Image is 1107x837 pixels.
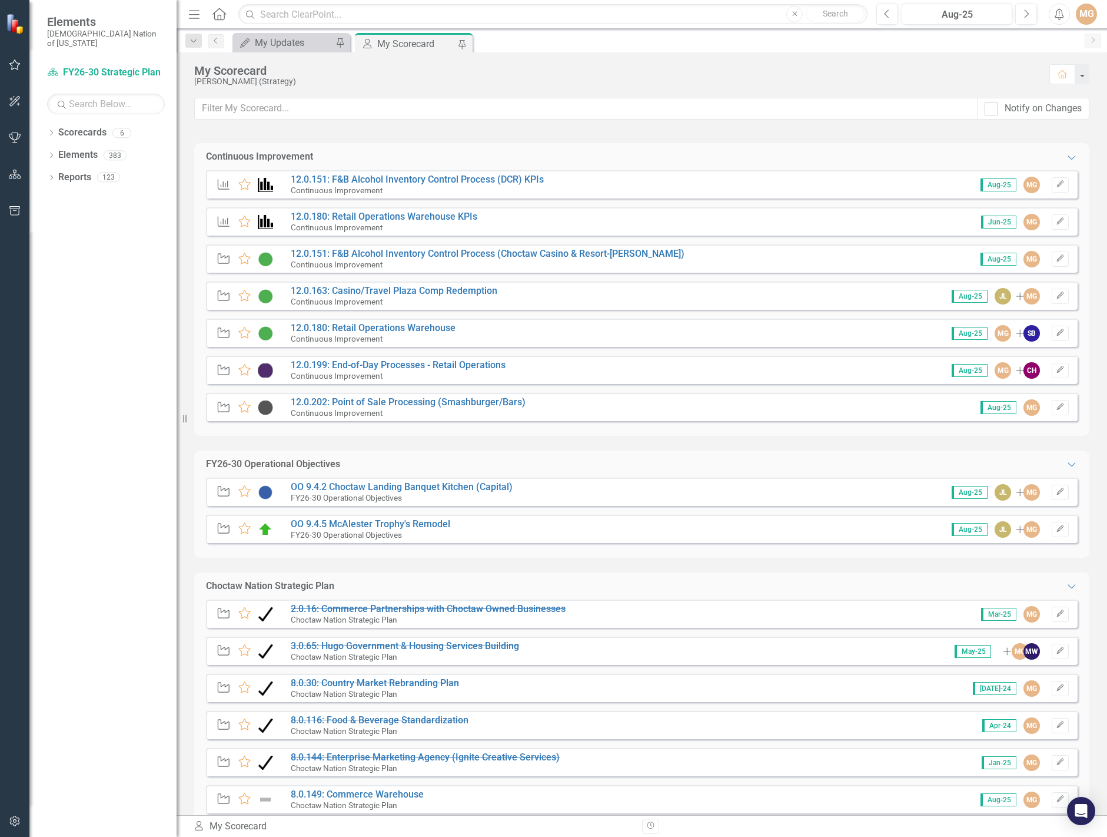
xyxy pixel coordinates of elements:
div: Notify on Changes [1005,102,1082,115]
div: MG [1012,643,1028,660]
small: FY26-30 Operational Objectives [291,493,402,502]
img: Not Started [258,485,273,499]
a: Reports [58,171,91,184]
a: 2.0.16: Commerce Partnerships with Choctaw Owned Businesses [291,603,566,614]
small: Choctaw Nation Strategic Plan [291,615,397,624]
div: MG [995,325,1011,342]
button: MG [1076,4,1097,25]
div: MG [1023,755,1040,771]
span: Elements [47,15,165,29]
img: CI Upcoming [258,401,273,415]
span: Apr-24 [982,719,1016,732]
span: Aug-25 [952,290,988,303]
small: Continuous Improvement [291,371,383,381]
a: 12.0.202: Point of Sale Processing (Smashburger/Bars) [291,396,526,408]
small: Continuous Improvement [291,186,383,195]
img: Completed [258,681,273,696]
a: OO 9.4.2 Choctaw Landing Banquet Kitchen (Capital) [291,481,513,492]
div: MG [1023,484,1040,501]
a: 3.0.65: Hugo Government & Housing Services Building [291,640,519,651]
div: MG [1023,251,1040,267]
span: Jun-25 [981,216,1016,229]
a: 8.0.30: Country Market Rebranding Plan [291,677,459,689]
div: MG [1023,288,1040,305]
span: Aug-25 [952,486,988,499]
button: Search [806,6,865,22]
small: Continuous Improvement [291,223,383,232]
div: 6 [112,128,131,138]
div: MG [995,362,1011,379]
small: Choctaw Nation Strategic Plan [291,800,397,810]
small: Choctaw Nation Strategic Plan [291,763,397,773]
span: [DATE]-24 [973,682,1016,695]
div: JL [995,521,1011,538]
div: MG [1023,399,1040,416]
input: Search Below... [47,94,165,114]
img: Not Defined [258,793,273,807]
a: 12.0.151: F&B Alcohol Inventory Control Process (Choctaw Casino & Resort-[PERSON_NAME]) [291,248,684,259]
div: MG [1023,177,1040,193]
div: [PERSON_NAME] (Strategy) [194,77,1038,86]
small: Continuous Improvement [291,260,383,269]
a: 12.0.151: F&B Alcohol Inventory Control Process (DCR) KPIs [291,174,544,185]
div: JL [995,484,1011,501]
div: MG [1023,214,1040,230]
small: Continuous Improvement [291,334,383,343]
a: 8.0.144: Enterprise Marketing Agency (Ignite Creative Services) [291,752,560,763]
img: ClearPoint Strategy [6,13,27,34]
div: MW [1023,643,1040,660]
a: FY26-30 Strategic Plan [47,66,165,80]
img: Completed [258,756,273,770]
div: Choctaw Nation Strategic Plan [206,580,334,593]
a: 8.0.116: Food & Beverage Standardization [291,714,468,726]
div: Continuous Improvement [206,150,313,164]
span: Aug-25 [980,178,1016,191]
div: My Scorecard [193,820,633,833]
div: Open Intercom Messenger [1067,797,1095,825]
span: Jan-25 [982,756,1016,769]
input: Search ClearPoint... [238,4,867,25]
span: Aug-25 [980,401,1016,414]
a: 12.0.199: End-of-Day Processes - Retail Operations [291,359,506,370]
small: Choctaw Nation Strategic Plan [291,689,397,699]
span: Aug-25 [952,364,988,377]
img: CI Action Plan Approved/In Progress [258,289,273,303]
small: Continuous Improvement [291,408,383,418]
img: CI In Progress [258,363,273,378]
img: CI Action Plan Approved/In Progress [258,326,273,340]
img: Completed [258,719,273,733]
div: MG [1023,521,1040,538]
button: Aug-25 [902,4,1012,25]
div: FY26-30 Operational Objectives [206,458,340,471]
div: My Updates [255,35,333,50]
div: SB [1023,325,1040,342]
small: FY26-30 Operational Objectives [291,530,402,540]
span: Aug-25 [952,327,988,340]
input: Filter My Scorecard... [194,98,978,120]
div: My Scorecard [194,64,1038,77]
a: 12.0.180: Retail Operations Warehouse KPIs [291,211,477,222]
a: OO 9.4.5 McAlester Trophy's Remodel [291,518,450,530]
div: 383 [104,150,127,160]
div: MG [1023,680,1040,697]
img: CI Action Plan Approved/In Progress [258,252,273,266]
div: CH [1023,362,1040,379]
a: Scorecards [58,126,107,140]
span: Aug-25 [980,253,1016,266]
a: 12.0.163: Casino/Travel Plaza Comp Redemption [291,285,497,296]
small: Continuous Improvement [291,297,383,306]
img: On Target [258,522,273,537]
img: Performance Management [258,215,273,229]
div: 123 [97,173,120,183]
div: MG [1023,792,1040,808]
span: May-25 [955,645,991,658]
a: 12.0.180: Retail Operations Warehouse [291,322,456,333]
div: MG [1023,606,1040,623]
a: 8.0.149: Commerce Warehouse [291,789,424,800]
div: JL [995,288,1011,305]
